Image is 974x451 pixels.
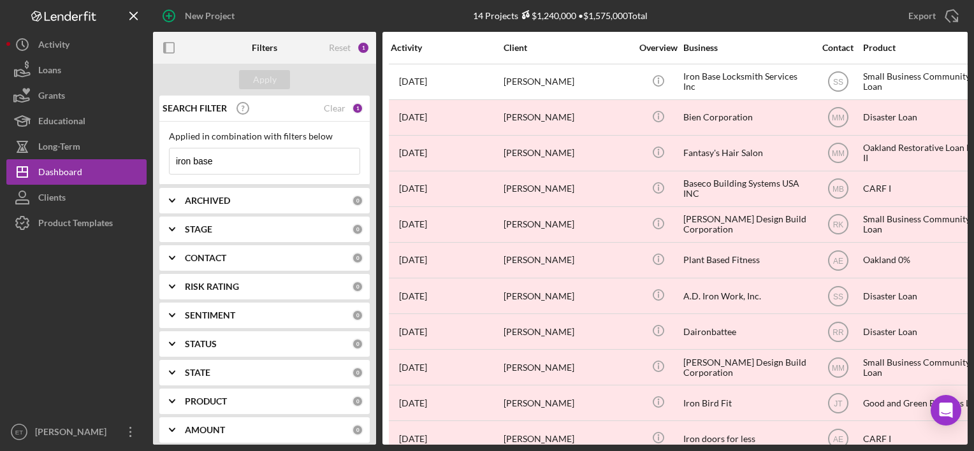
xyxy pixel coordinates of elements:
[153,3,247,29] button: New Project
[504,101,631,134] div: [PERSON_NAME]
[504,243,631,277] div: [PERSON_NAME]
[896,3,968,29] button: Export
[32,419,115,448] div: [PERSON_NAME]
[352,338,363,350] div: 0
[683,172,811,206] div: Baseco Building Systems USA INC
[832,363,845,372] text: MM
[357,41,370,54] div: 1
[683,386,811,420] div: Iron Bird Fit
[683,243,811,277] div: Plant Based Fitness
[38,57,61,86] div: Loans
[185,425,225,435] b: AMOUNT
[239,70,290,89] button: Apply
[185,3,235,29] div: New Project
[832,327,844,336] text: RR
[6,108,147,134] button: Educational
[185,253,226,263] b: CONTACT
[352,252,363,264] div: 0
[352,195,363,206] div: 0
[253,70,277,89] div: Apply
[352,281,363,292] div: 0
[504,172,631,206] div: [PERSON_NAME]
[399,255,427,265] time: 2022-04-26 22:52
[352,367,363,378] div: 0
[832,435,843,444] text: AE
[163,103,227,113] b: SEARCH FILTER
[908,3,936,29] div: Export
[185,282,239,292] b: RISK RATING
[832,78,843,87] text: SS
[832,113,845,122] text: MM
[38,159,82,188] div: Dashboard
[38,83,65,111] div: Grants
[6,83,147,108] button: Grants
[352,224,363,235] div: 0
[832,185,844,194] text: MB
[38,32,69,61] div: Activity
[6,159,147,185] button: Dashboard
[169,131,360,141] div: Applied in combination with filters below
[352,310,363,321] div: 0
[352,424,363,436] div: 0
[6,210,147,236] button: Product Templates
[832,220,843,229] text: RK
[683,208,811,241] div: [PERSON_NAME] Design Build Corporation
[6,134,147,159] button: Long-Term
[504,43,631,53] div: Client
[834,399,843,408] text: JT
[38,210,113,239] div: Product Templates
[634,43,682,53] div: Overview
[504,279,631,313] div: [PERSON_NAME]
[518,10,576,21] div: $1,240,000
[399,112,427,122] time: 2023-04-12 00:04
[683,315,811,348] div: Daironbattee
[399,291,427,301] time: 2022-11-29 17:19
[252,43,277,53] b: Filters
[683,350,811,384] div: [PERSON_NAME] Design Build Corporation
[399,219,427,229] time: 2025-01-25 00:14
[185,368,210,378] b: STATE
[185,396,227,406] b: PRODUCT
[399,76,427,87] time: 2025-06-23 22:09
[832,149,845,158] text: MM
[399,327,427,337] time: 2021-12-04 09:25
[185,196,230,206] b: ARCHIVED
[504,136,631,170] div: [PERSON_NAME]
[6,185,147,210] button: Clients
[504,315,631,348] div: [PERSON_NAME]
[391,43,502,53] div: Activity
[832,292,843,301] text: SS
[38,185,66,213] div: Clients
[683,43,811,53] div: Business
[504,386,631,420] div: [PERSON_NAME]
[504,65,631,99] div: [PERSON_NAME]
[683,136,811,170] div: Fantasy's Hair Salon
[832,256,843,265] text: AE
[6,32,147,57] button: Activity
[324,103,345,113] div: Clear
[352,396,363,407] div: 0
[683,65,811,99] div: Iron Base Locksmith Services Inc
[473,10,648,21] div: 14 Projects • $1,575,000 Total
[399,362,427,373] time: 2024-10-24 22:33
[399,434,427,444] time: 2022-04-22 02:02
[399,183,427,194] time: 2022-06-03 16:14
[6,57,147,83] button: Loans
[38,134,80,162] div: Long-Term
[399,398,427,408] time: 2025-02-02 08:39
[683,101,811,134] div: Bien Corporation
[683,279,811,313] div: A.D. Iron Work, Inc.
[185,224,212,234] b: STAGE
[185,310,235,320] b: SENTIMENT
[38,108,85,137] div: Educational
[399,148,427,158] time: 2024-10-15 15:41
[352,103,363,114] div: 1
